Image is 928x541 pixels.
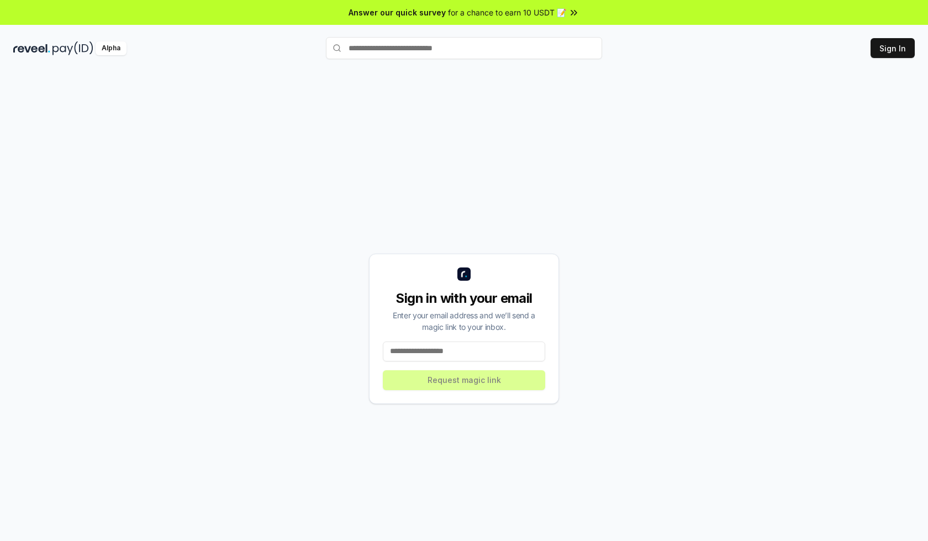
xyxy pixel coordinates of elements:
[349,7,446,18] span: Answer our quick survey
[383,309,545,333] div: Enter your email address and we’ll send a magic link to your inbox.
[448,7,566,18] span: for a chance to earn 10 USDT 📝
[52,41,93,55] img: pay_id
[871,38,915,58] button: Sign In
[13,41,50,55] img: reveel_dark
[96,41,126,55] div: Alpha
[457,267,471,281] img: logo_small
[383,290,545,307] div: Sign in with your email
